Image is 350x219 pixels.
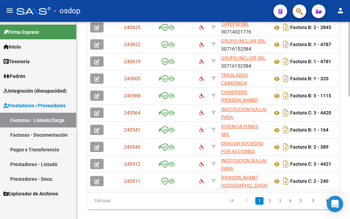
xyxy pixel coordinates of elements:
[221,20,267,35] div: 30714021776
[281,176,290,187] i: Descargar documento
[265,195,275,207] li: page 2
[221,88,267,103] div: 27216195154
[124,178,140,184] span: 243511
[281,141,290,152] i: Descargar documento
[275,195,285,207] li: page 3
[124,110,140,115] span: 243564
[281,56,290,67] i: Descargar documento
[281,39,290,50] i: Descargar documento
[124,42,140,47] span: 243622
[285,195,295,207] li: page 4
[221,106,267,120] div: 30677626379
[281,90,290,101] i: Descargar documento
[307,197,320,205] a: go to next page
[124,93,140,98] span: 243568
[3,58,30,65] span: Tesorería
[290,93,331,99] strong: Factura B: 5 - 1115
[266,197,274,205] a: 2
[221,124,258,137] span: VIVENCIA FUNES SRL
[221,158,267,202] span: INSTITUCION SULLAI PARA MULTIIMPEDIDOS SENSORIALES Y CON ALTERACIONESEN LA COMUN
[3,72,25,80] span: Padrón
[281,107,290,118] i: Descargar documento
[221,38,266,44] span: GRUPO INCLUIR SRL
[124,59,140,64] span: 243619
[221,140,267,154] div: 30716511975
[290,110,331,116] strong: Factura C: 3 - 4420
[322,197,335,205] a: go to last page
[221,55,266,61] span: GRUPO INCLUIR SRL
[221,71,267,86] div: 30717871495
[281,159,290,169] i: Descargar documento
[3,190,58,197] span: Explorador de Archivos
[124,161,140,167] span: 243512
[3,28,39,36] span: Firma Express
[336,6,345,15] mat-icon: person
[225,197,238,205] a: go to first page
[295,195,306,207] li: page 5
[255,197,264,205] a: 1
[87,192,137,209] div: 104 total
[290,59,331,65] strong: Factura B: 1 - 4781
[3,43,21,51] span: Inicio
[327,196,343,212] div: Open Intercom Messenger
[221,90,258,103] span: CHIAPPERO [PERSON_NAME]
[5,6,14,15] mat-icon: menu
[290,127,328,133] strong: Factura B: 1 - 164
[286,197,294,205] a: 4
[281,124,290,135] i: Descargar documento
[221,54,267,69] div: 30716152584
[290,145,328,150] strong: Factura B: 2 - 389
[281,73,290,84] i: Descargar documento
[54,3,80,18] span: - osdop
[221,174,267,188] div: 23355038424
[290,76,328,82] strong: Factura B: 1 - 320
[221,72,263,109] span: TRASLADOS CANDONGA SOCIEDAD DE RESPONSABILIDAD LIMITADA
[124,25,140,30] span: 243625
[290,25,331,30] strong: Factura B: 2 - 2845
[276,197,284,205] a: 3
[3,102,66,109] span: Prestadores / Proveedores
[296,197,305,205] a: 5
[221,123,267,137] div: 30716426978
[124,144,140,150] span: 243540
[221,21,249,27] span: CATEPSI SRL
[290,179,328,184] strong: Factura C: 2 - 240
[124,76,140,81] span: 243605
[290,162,331,167] strong: Factura C: 3 - 4421
[221,107,267,151] span: INSTITUCION SULLAI PARA MULTIIMPEDIDOS SENSORIALES Y CON ALTERACIONESEN LA COMUN
[281,22,290,33] i: Descargar documento
[3,87,67,95] span: Integración (discapacidad)
[124,127,140,133] span: 243541
[254,195,265,207] li: page 1
[290,42,331,47] strong: Factura B: 1 - 4787
[221,37,267,52] div: 30716152584
[240,197,253,205] a: go to previous page
[221,141,264,162] span: DRAGUA SOCIEDAD POR ACCIONES SIMPLIFICADA
[221,157,267,171] div: 30677626379
[221,175,267,188] span: [PERSON_NAME][GEOGRAPHIC_DATA]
